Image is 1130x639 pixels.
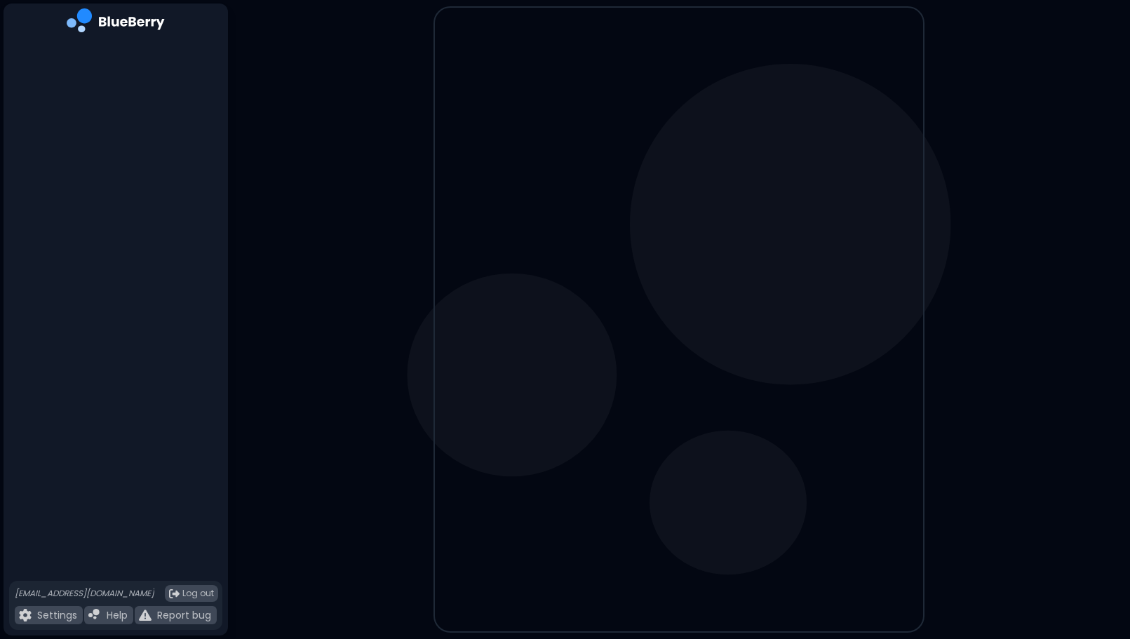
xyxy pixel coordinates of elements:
p: [EMAIL_ADDRESS][DOMAIN_NAME] [15,588,154,599]
p: Help [107,609,128,621]
img: logout [169,588,180,599]
span: Log out [182,588,214,599]
p: Settings [37,609,77,621]
img: file icon [139,609,152,621]
img: company logo [67,8,165,37]
p: Report bug [157,609,211,621]
img: file icon [88,609,101,621]
img: file icon [19,609,32,621]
